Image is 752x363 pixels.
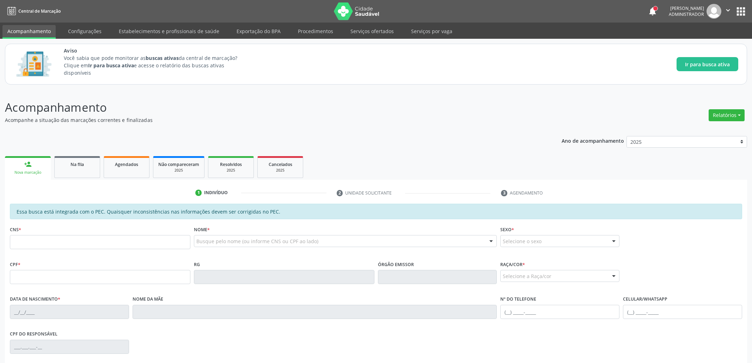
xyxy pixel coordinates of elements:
[5,116,525,124] p: Acompanhe a situação das marcações correntes e finalizadas
[10,294,60,305] label: Data de nascimento
[133,294,163,305] label: Nome da mãe
[669,11,704,17] span: Administrador
[195,190,202,196] div: 1
[194,224,210,235] label: Nome
[2,25,56,39] a: Acompanhamento
[88,62,134,69] strong: Ir para busca ativa
[10,204,742,219] div: Essa busca está integrada com o PEC. Quaisquer inconsistências nas informações devem ser corrigid...
[721,4,735,19] button: 
[500,294,536,305] label: Nº do Telefone
[115,161,138,167] span: Agendados
[503,238,542,245] span: Selecione o sexo
[146,55,178,61] strong: buscas ativas
[63,25,106,37] a: Configurações
[196,238,318,245] span: Busque pelo nome (ou informe CNS ou CPF ao lado)
[735,5,747,18] button: apps
[623,305,742,319] input: (__) _____-_____
[293,25,338,37] a: Procedimentos
[709,109,745,121] button: Relatórios
[623,294,667,305] label: Celular/WhatsApp
[204,190,228,196] div: Indivíduo
[500,305,619,319] input: (__) _____-_____
[648,6,658,16] button: notifications
[10,305,129,319] input: __/__/____
[14,48,54,80] img: Imagem de CalloutCard
[724,6,732,14] i: 
[114,25,224,37] a: Estabelecimentos e profissionais de saúde
[10,170,46,175] div: Nova marcação
[64,47,250,54] span: Aviso
[213,168,249,173] div: 2025
[10,329,57,340] label: CPF do responsável
[503,272,551,280] span: Selecione a Raça/cor
[158,168,199,173] div: 2025
[378,259,414,270] label: Órgão emissor
[562,136,624,145] p: Ano de acompanhamento
[269,161,292,167] span: Cancelados
[158,161,199,167] span: Não compareceram
[64,54,250,76] p: Você sabia que pode monitorar as da central de marcação? Clique em e acesse o relatório das busca...
[232,25,286,37] a: Exportação do BPA
[24,160,32,168] div: person_add
[18,8,61,14] span: Central de Marcação
[406,25,457,37] a: Serviços por vaga
[71,161,84,167] span: Na fila
[5,5,61,17] a: Central de Marcação
[10,224,21,235] label: CNS
[10,340,129,354] input: ___.___.___-__
[685,61,730,68] span: Ir para busca ativa
[5,99,525,116] p: Acompanhamento
[263,168,298,173] div: 2025
[707,4,721,19] img: img
[677,57,738,71] button: Ir para busca ativa
[194,259,200,270] label: RG
[220,161,242,167] span: Resolvidos
[669,5,704,11] div: [PERSON_NAME]
[500,259,525,270] label: Raça/cor
[346,25,399,37] a: Serviços ofertados
[500,224,514,235] label: Sexo
[10,259,20,270] label: CPF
